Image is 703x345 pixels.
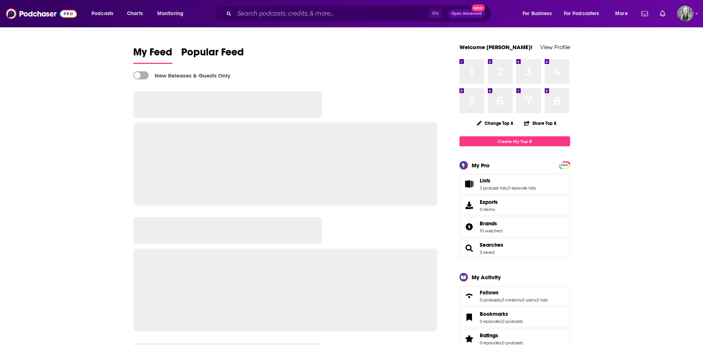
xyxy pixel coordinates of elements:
button: open menu [86,8,123,20]
span: Brands [480,220,497,227]
span: Bookmarks [459,307,570,327]
span: ⌘ K [428,9,442,18]
a: My Feed [133,46,172,64]
a: Show notifications dropdown [638,7,651,20]
span: For Business [523,8,552,19]
a: Ratings [480,332,523,339]
a: 0 lists [537,297,548,303]
span: , [536,297,537,303]
a: Bookmarks [480,311,523,317]
a: Searches [462,243,477,253]
span: Exports [462,200,477,211]
div: My Pro [472,162,490,169]
button: Show profile menu [677,6,693,22]
a: Exports [459,195,570,215]
a: 0 podcasts [502,319,523,324]
button: open menu [559,8,610,20]
button: open menu [152,8,193,20]
a: Charts [122,8,147,20]
span: , [507,185,508,191]
span: Exports [480,199,498,205]
a: 10 watched [480,228,502,233]
a: 2 podcast lists [480,185,507,191]
a: Searches [480,242,503,248]
span: Brands [459,217,570,237]
a: Lists [462,179,477,189]
span: New [472,4,485,11]
a: Ratings [462,334,477,344]
a: View Profile [540,44,570,51]
a: Create My Top 8 [459,136,570,146]
span: Open Advanced [451,12,482,16]
a: Follows [480,289,548,296]
span: Monitoring [157,8,183,19]
span: , [501,297,502,303]
span: Ratings [480,332,498,339]
a: PRO [560,162,569,168]
span: Follows [480,289,499,296]
a: Show notifications dropdown [657,7,668,20]
button: Open AdvancedNew [448,9,485,18]
div: My Activity [472,274,501,281]
a: Bookmarks [462,312,477,322]
span: Lists [459,174,570,194]
span: Lists [480,177,490,184]
button: open menu [610,8,637,20]
span: For Podcasters [564,8,599,19]
a: Brands [462,222,477,232]
a: 0 episode lists [508,185,536,191]
button: Change Top 8 [472,119,518,128]
span: , [521,297,522,303]
a: Popular Feed [181,46,244,64]
input: Search podcasts, credits, & more... [234,8,428,20]
a: Brands [480,220,502,227]
span: Searches [459,238,570,258]
a: Welcome [PERSON_NAME]! [459,44,533,51]
a: 3 saved [480,250,494,255]
img: User Profile [677,6,693,22]
img: Podchaser - Follow, Share and Rate Podcasts [6,7,77,21]
span: 0 items [480,207,498,212]
a: New Releases & Guests Only [133,71,230,79]
div: Search podcasts, credits, & more... [221,5,499,22]
span: Charts [127,8,143,19]
button: Share Top 8 [524,116,557,130]
a: 0 creators [502,297,521,303]
span: More [615,8,628,19]
a: 0 podcasts [480,297,501,303]
a: 0 episodes [480,319,501,324]
span: Follows [459,286,570,306]
span: Podcasts [92,8,113,19]
span: , [501,319,502,324]
a: 0 users [522,297,536,303]
a: Lists [480,177,536,184]
span: My Feed [133,46,172,63]
span: Bookmarks [480,311,508,317]
a: Follows [462,291,477,301]
span: Logged in as KatMcMahon [677,6,693,22]
button: open menu [517,8,561,20]
span: Popular Feed [181,46,244,63]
